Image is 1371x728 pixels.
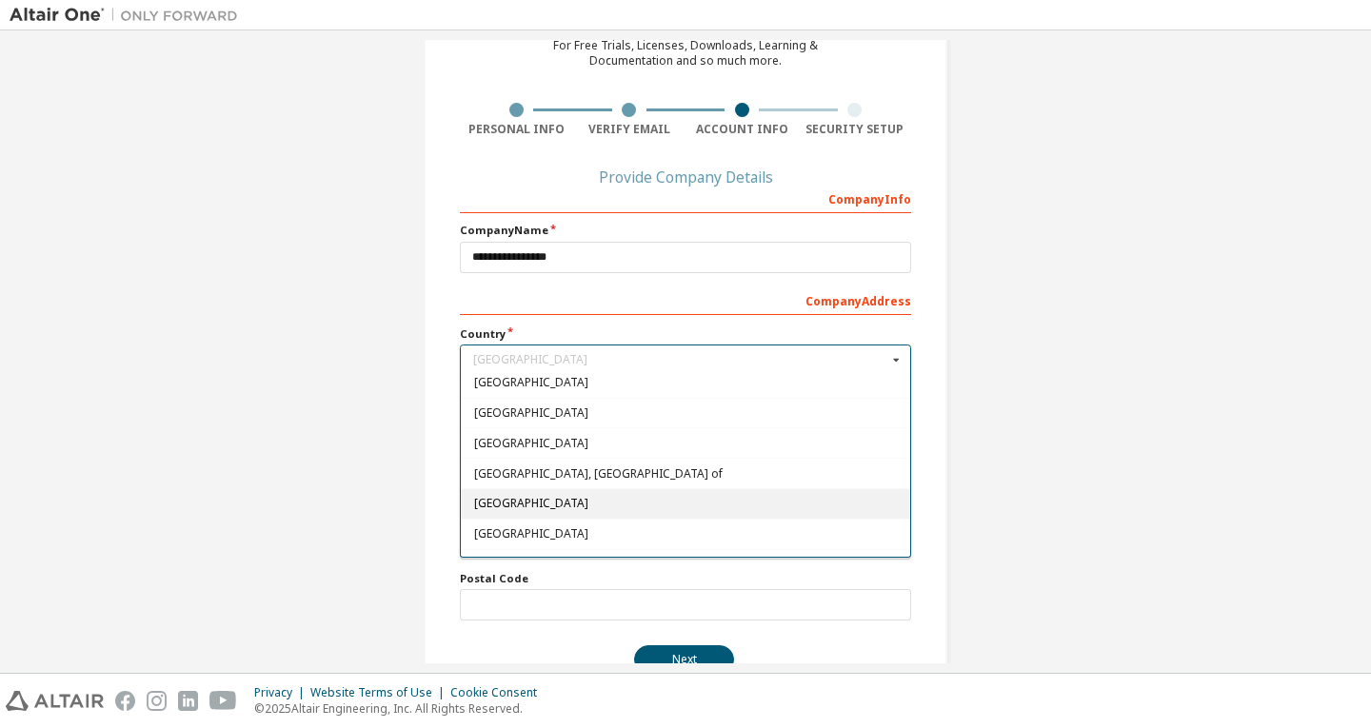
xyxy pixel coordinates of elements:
[147,691,167,711] img: instagram.svg
[685,122,799,137] div: Account Info
[573,122,686,137] div: Verify Email
[209,691,237,711] img: youtube.svg
[460,285,911,315] div: Company Address
[254,685,310,700] div: Privacy
[115,691,135,711] img: facebook.svg
[474,467,898,479] span: [GEOGRAPHIC_DATA], [GEOGRAPHIC_DATA] of
[799,122,912,137] div: Security Setup
[460,223,911,238] label: Company Name
[460,171,911,183] div: Provide Company Details
[474,407,898,419] span: [GEOGRAPHIC_DATA]
[474,498,898,509] span: [GEOGRAPHIC_DATA]
[6,691,104,711] img: altair_logo.svg
[178,691,198,711] img: linkedin.svg
[634,645,734,674] button: Next
[460,183,911,213] div: Company Info
[460,122,573,137] div: Personal Info
[553,38,818,69] div: For Free Trials, Licenses, Downloads, Learning & Documentation and so much more.
[460,571,911,586] label: Postal Code
[450,685,548,700] div: Cookie Consent
[310,685,450,700] div: Website Terms of Use
[10,6,248,25] img: Altair One
[474,438,898,449] span: [GEOGRAPHIC_DATA]
[474,377,898,388] span: [GEOGRAPHIC_DATA]
[474,528,898,540] span: [GEOGRAPHIC_DATA]
[460,326,911,342] label: Country
[254,700,548,717] p: © 2025 Altair Engineering, Inc. All Rights Reserved.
